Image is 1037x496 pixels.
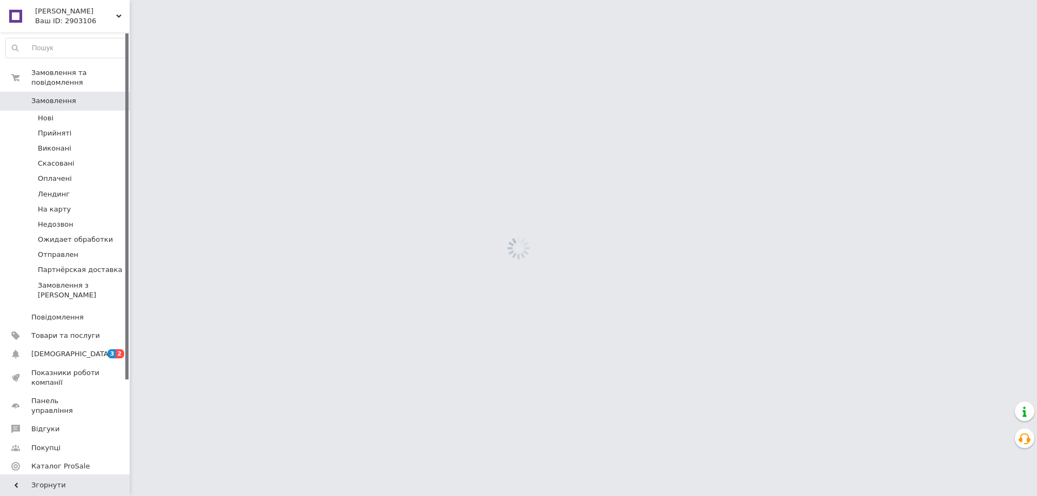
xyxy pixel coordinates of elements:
span: Замовлення та повідомлення [31,68,130,87]
span: Отправлен [38,250,78,260]
span: 3 [107,349,116,358]
span: Панель управління [31,396,100,416]
span: Ожидает обработки [38,235,113,244]
span: Оплачені [38,174,72,184]
span: Показники роботи компанії [31,368,100,388]
span: Відгуки [31,424,59,434]
span: Покупці [31,443,60,453]
span: Товари та послуги [31,331,100,341]
span: Недозвон [38,220,73,229]
span: Замовлення [31,96,76,106]
span: Замовлення з [PERSON_NAME] [38,281,126,300]
div: Ваш ID: 2903106 [35,16,130,26]
span: Нові [38,113,53,123]
span: На карту [38,205,71,214]
input: Пошук [6,38,127,58]
span: Скасовані [38,159,75,168]
span: Партнёрская доставка [38,265,122,275]
span: 2 [116,349,124,358]
span: Виконані [38,144,71,153]
span: Каталог ProSale [31,461,90,471]
span: [DEMOGRAPHIC_DATA] [31,349,111,359]
span: Лендинг [38,189,70,199]
span: Повідомлення [31,312,84,322]
span: Прийняті [38,128,71,138]
span: БІО Трейдінг [35,6,116,16]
